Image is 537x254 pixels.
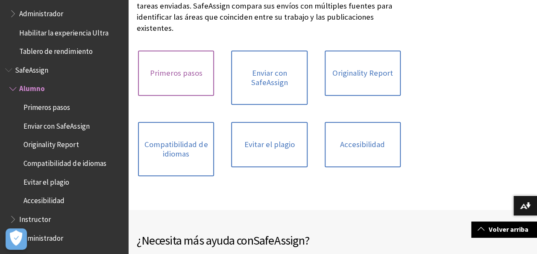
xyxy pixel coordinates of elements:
a: Volver arriba [471,222,537,237]
span: SafeAssign [253,233,305,248]
h2: ¿Necesita más ayuda con ? [137,231,528,249]
span: Alumno [19,81,45,93]
span: Primeros pasos [23,100,70,111]
a: Compatibilidad de idiomas [138,122,214,176]
span: Administrador [19,6,63,18]
span: SafeAssign [15,62,48,74]
button: Abrir preferencias [6,228,27,250]
span: Enviar con SafeAssign [23,118,89,130]
span: Habilitar la experiencia Ultra [19,25,108,37]
span: Compatibilidad de idiomas [23,156,106,167]
span: Accesibilidad [23,193,65,205]
nav: Book outline for Blackboard SafeAssign [5,62,123,245]
a: Enviar con SafeAssign [231,50,307,105]
span: Tablero de rendimiento [19,44,92,55]
a: Accesibilidad [325,122,401,167]
span: Administrador [19,230,63,242]
span: Originality Report [23,137,79,149]
a: Evitar el plagio [231,122,307,167]
a: Primeros pasos [138,50,214,96]
span: Evitar el plagio [23,174,69,186]
span: Instructor [19,212,51,223]
a: Originality Report [325,50,401,96]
